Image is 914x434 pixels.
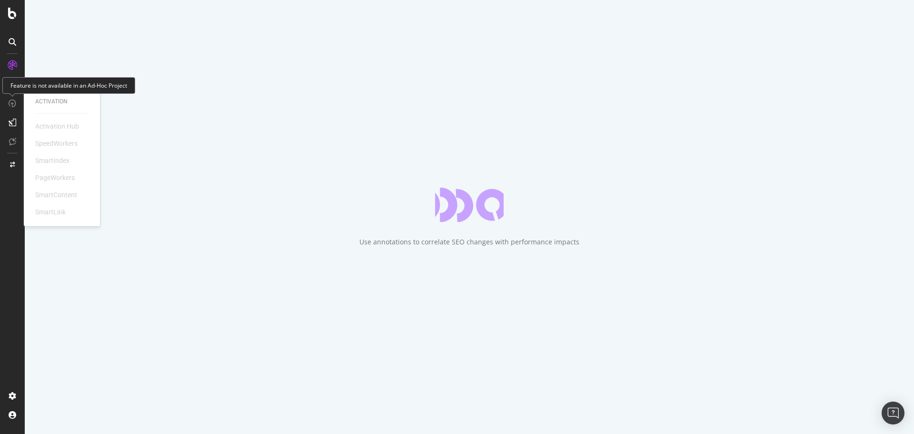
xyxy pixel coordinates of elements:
div: Activation [35,98,89,106]
div: SmartIndex [35,156,70,165]
div: Activation Hub [35,121,79,131]
div: SmartLink [35,207,66,217]
div: Open Intercom Messenger [882,402,904,424]
div: PageWorkers [35,173,75,182]
div: Feature is not available in an Ad-Hoc Project [2,77,135,94]
div: Use annotations to correlate SEO changes with performance impacts [359,237,579,247]
div: SmartContent [35,190,77,200]
div: animation [435,188,504,222]
div: SpeedWorkers [35,139,78,148]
